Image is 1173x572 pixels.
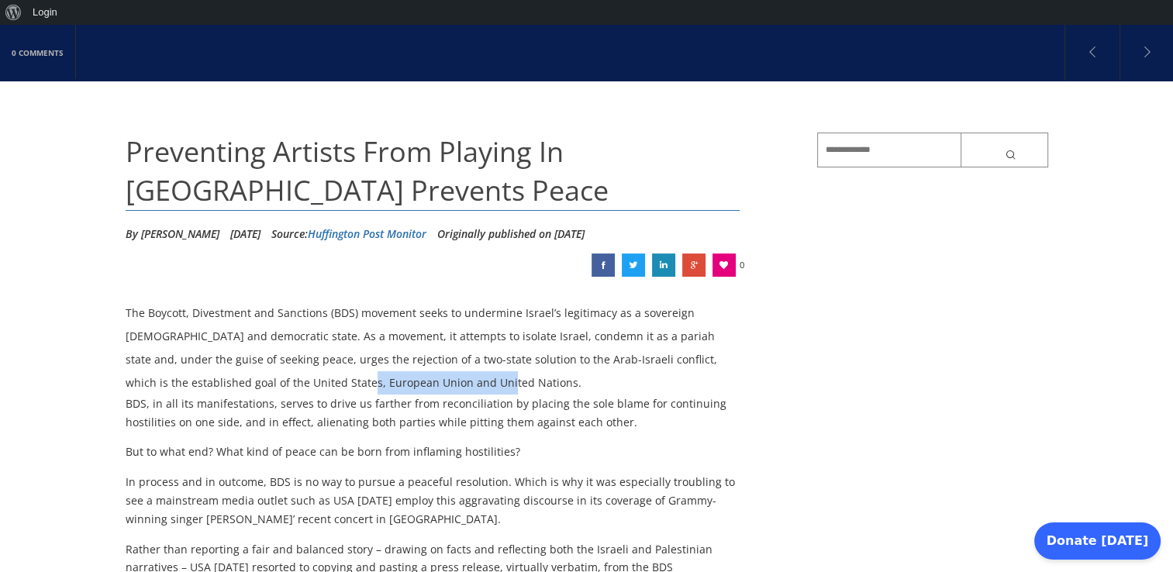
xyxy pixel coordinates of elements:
[126,473,740,528] p: In process and in outcome, BDS is no way to pursue a peaceful resolution. Which is why it was esp...
[126,395,740,432] p: BDS, in all its manifestations, serves to drive us farther from reconciliation by placing the sol...
[682,253,706,277] a: Preventing Artists From Playing In Israel Prevents Peace
[126,443,740,461] p: But to what end? What kind of peace can be born from inflaming hostilities?
[230,222,260,246] li: [DATE]
[308,226,426,241] a: Huffington Post Monitor
[592,253,615,277] a: Preventing Artists From Playing In Israel Prevents Peace
[126,222,219,246] li: By [PERSON_NAME]
[271,222,426,246] div: Source:
[740,253,744,277] span: 0
[437,222,585,246] li: Originally published on [DATE]
[652,253,675,277] a: Preventing Artists From Playing In Israel Prevents Peace
[126,133,609,209] span: Preventing Artists From Playing In [GEOGRAPHIC_DATA] Prevents Peace
[622,253,645,277] a: Preventing Artists From Playing In Israel Prevents Peace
